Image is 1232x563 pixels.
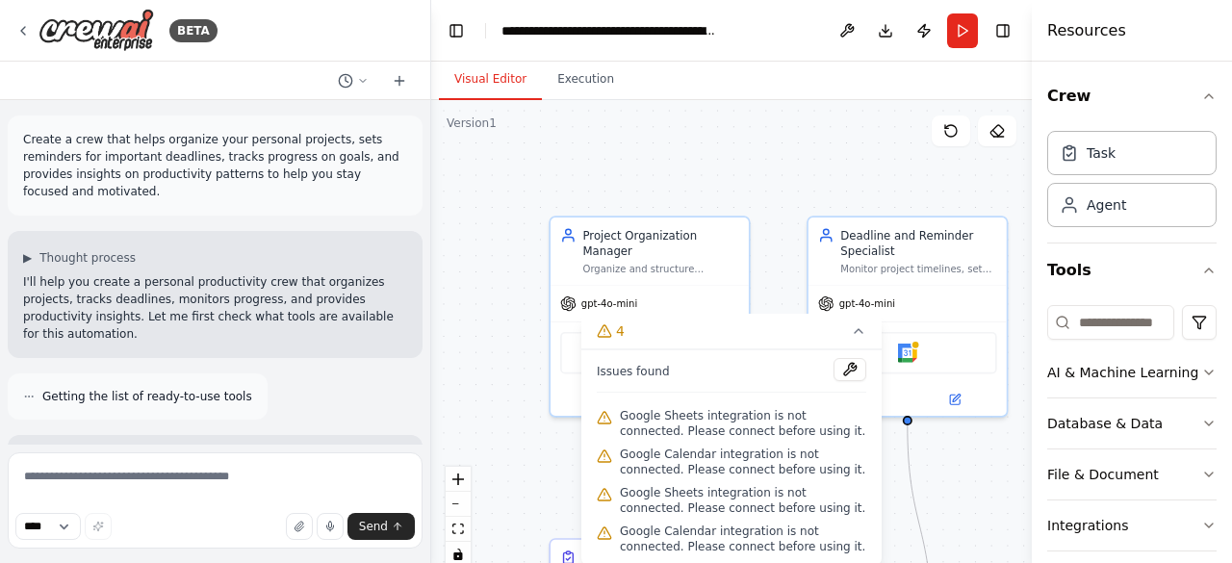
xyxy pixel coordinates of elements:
[1047,347,1217,397] button: AI & Machine Learning
[169,19,218,42] div: BETA
[1047,243,1217,297] button: Tools
[616,321,625,341] span: 4
[582,263,738,275] div: Organize and structure personal projects by creating clear project hierarchies, categorizing task...
[384,69,415,92] button: Start a new chat
[597,364,670,379] span: Issues found
[23,250,32,266] span: ▶
[1047,414,1163,433] div: Database & Data
[1087,195,1126,215] div: Agent
[989,17,1016,44] button: Hide right sidebar
[359,519,388,534] span: Send
[347,513,415,540] button: Send
[443,17,470,44] button: Hide left sidebar
[1047,398,1217,448] button: Database & Data
[1047,363,1198,382] div: AI & Machine Learning
[581,314,882,349] button: 4
[1047,500,1217,550] button: Integrations
[501,21,718,40] nav: breadcrumb
[1047,69,1217,123] button: Crew
[1087,143,1116,163] div: Task
[898,344,917,363] img: Google Calendar
[909,390,1000,409] button: Open in side panel
[582,227,738,259] div: Project Organization Manager
[620,447,866,477] span: Google Calendar integration is not connected. Please connect before using it.
[439,60,542,100] button: Visual Editor
[807,216,1008,417] div: Deadline and Reminder SpecialistMonitor project timelines, set up calendar reminders for importan...
[1047,449,1217,499] button: File & Document
[1047,465,1159,484] div: File & Document
[620,485,866,516] span: Google Sheets integration is not connected. Please connect before using it.
[446,467,471,492] button: zoom in
[286,513,313,540] button: Upload files
[620,524,866,554] span: Google Calendar integration is not connected. Please connect before using it.
[23,131,407,200] p: Create a crew that helps organize your personal projects, sets reminders for important deadlines,...
[85,513,112,540] button: Improve this prompt
[840,227,996,259] div: Deadline and Reminder Specialist
[446,492,471,517] button: zoom out
[317,513,344,540] button: Click to speak your automation idea
[38,9,154,52] img: Logo
[447,115,497,131] div: Version 1
[42,389,252,404] span: Getting the list of ready-to-use tools
[581,297,637,310] span: gpt-4o-mini
[840,263,996,275] div: Monitor project timelines, set up calendar reminders for important deadlines, and proactively ale...
[1047,123,1217,243] div: Crew
[23,250,136,266] button: ▶Thought process
[446,517,471,542] button: fit view
[839,297,895,310] span: gpt-4o-mini
[1047,19,1126,42] h4: Resources
[1047,516,1128,535] div: Integrations
[549,216,750,417] div: Project Organization ManagerOrganize and structure personal projects by creating clear project hi...
[620,408,866,439] span: Google Sheets integration is not connected. Please connect before using it.
[39,250,136,266] span: Thought process
[23,273,407,343] p: I'll help you create a personal productivity crew that organizes projects, tracks deadlines, moni...
[330,69,376,92] button: Switch to previous chat
[542,60,629,100] button: Execution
